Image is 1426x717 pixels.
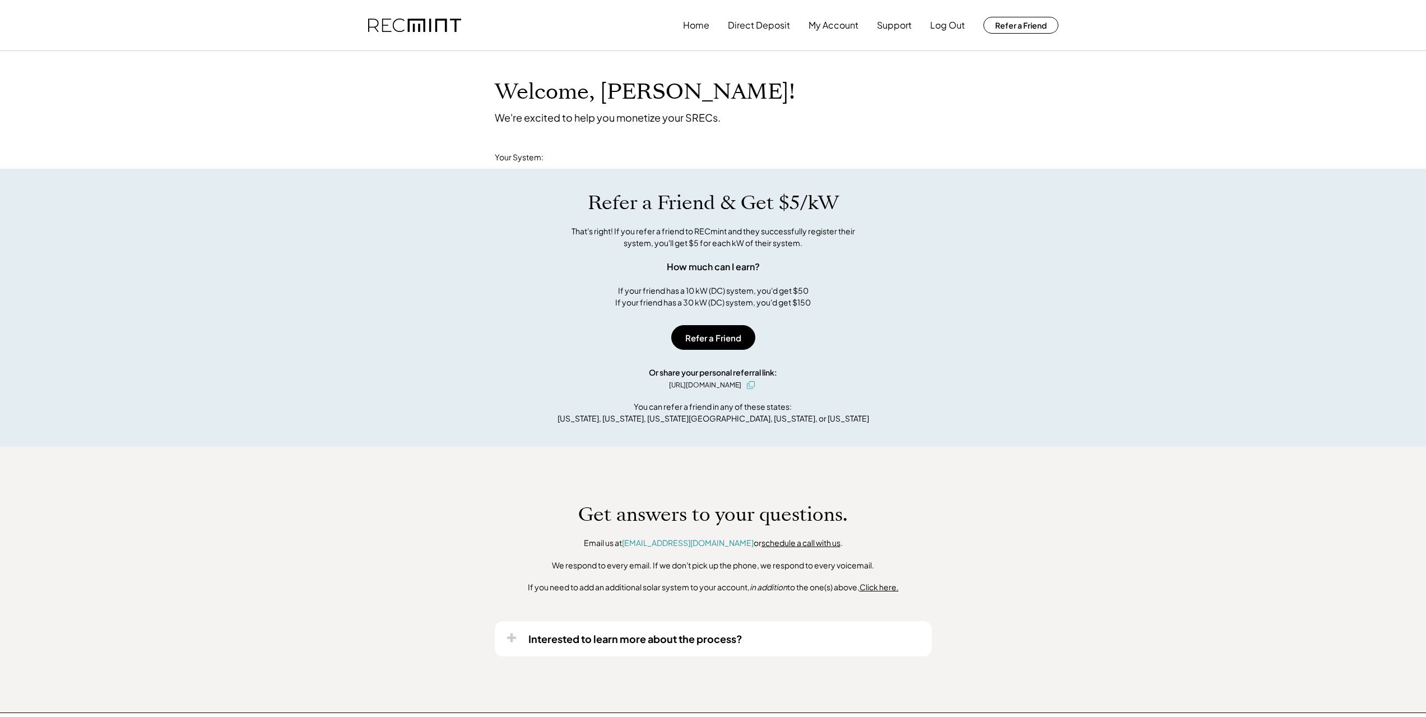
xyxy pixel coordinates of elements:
[809,14,858,36] button: My Account
[368,18,461,33] img: recmint-logotype%403x.png
[728,14,790,36] button: Direct Deposit
[671,325,755,350] button: Refer a Friend
[495,111,721,124] div: We're excited to help you monetize your SRECs.
[495,152,544,163] div: Your System:
[528,582,899,593] div: If you need to add an additional solar system to your account, to the one(s) above,
[558,401,869,424] div: You can refer a friend in any of these states: [US_STATE], [US_STATE], [US_STATE][GEOGRAPHIC_DATA...
[622,538,754,548] a: [EMAIL_ADDRESS][DOMAIN_NAME]
[584,538,843,549] div: Email us at or .
[578,503,848,526] h1: Get answers to your questions.
[588,191,839,215] h1: Refer a Friend & Get $5/kW
[983,17,1058,34] button: Refer a Friend
[649,367,777,378] div: Or share your personal referral link:
[528,632,742,645] div: Interested to learn more about the process?
[761,538,840,548] a: schedule a call with us
[860,582,899,592] u: Click here.
[750,582,787,592] em: in addition
[552,560,874,571] div: We respond to every email. If we don't pick up the phone, we respond to every voicemail.
[744,378,758,392] button: click to copy
[667,260,760,274] div: How much can I earn?
[877,14,912,36] button: Support
[495,79,795,105] h1: Welcome, [PERSON_NAME]!
[930,14,965,36] button: Log Out
[615,285,811,308] div: If your friend has a 10 kW (DC) system, you'd get $50 If your friend has a 30 kW (DC) system, you...
[683,14,709,36] button: Home
[559,225,867,249] div: That's right! If you refer a friend to RECmint and they successfully register their system, you'l...
[669,380,741,390] div: [URL][DOMAIN_NAME]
